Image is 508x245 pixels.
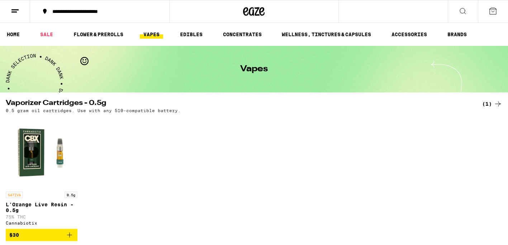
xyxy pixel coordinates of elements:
a: Open page for L'Orange Live Resin - 0.5g from Cannabiotix [6,116,77,229]
a: (1) [482,100,502,108]
a: HOME [3,30,23,39]
a: SALE [37,30,57,39]
div: Cannabiotix [6,221,77,225]
a: FLOWER & PREROLLS [70,30,127,39]
img: Cannabiotix - L'Orange Live Resin - 0.5g [6,116,77,188]
h1: Vapes [240,65,268,73]
p: SATIVA [6,192,23,198]
a: WELLNESS, TINCTURES & CAPSULES [278,30,375,39]
p: 75% THC [6,215,77,219]
p: 0.5g [65,192,77,198]
span: $30 [9,232,19,238]
p: L'Orange Live Resin - 0.5g [6,202,77,213]
a: EDIBLES [176,30,206,39]
a: CONCENTRATES [219,30,265,39]
a: VAPES [140,30,163,39]
h2: Vaporizer Cartridges - 0.5g [6,100,467,108]
p: 0.5 gram oil cartridges. Use with any 510-compatible battery. [6,108,181,113]
button: BRANDS [444,30,470,39]
a: ACCESSORIES [388,30,431,39]
button: Add to bag [6,229,77,241]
